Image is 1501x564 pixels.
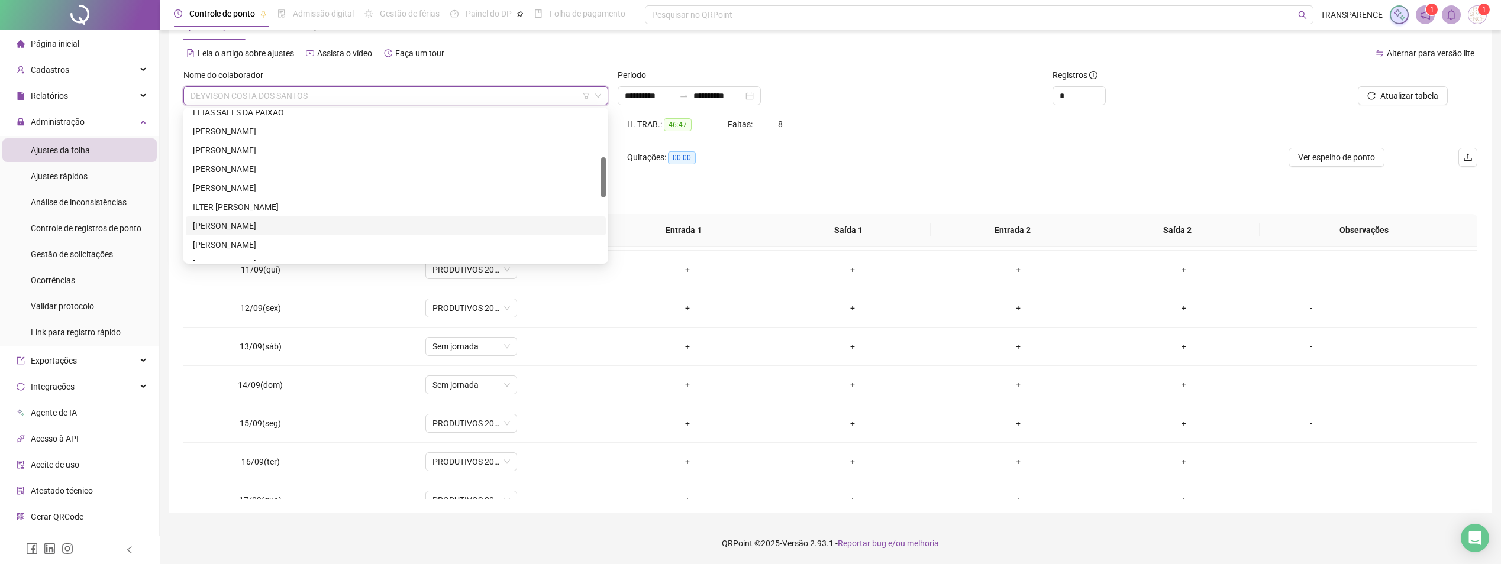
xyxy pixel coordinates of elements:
span: dashboard [450,9,459,18]
span: 1 [1430,5,1434,14]
div: + [1111,340,1257,353]
div: + [945,417,1092,430]
div: Quitações: [627,151,745,164]
div: GILVAN KAIO SANTOS SANTANA [186,160,606,179]
span: Relatórios [31,91,68,101]
span: Gerar QRCode [31,512,83,521]
div: - [1276,455,1346,468]
div: + [779,340,926,353]
div: + [614,494,761,507]
div: + [945,302,1092,315]
div: + [779,494,926,507]
button: Ver espelho de ponto [1289,148,1384,167]
div: ICARO PEREIRA DA SILVA [186,179,606,197]
span: Leia o artigo sobre ajustes [198,48,294,58]
span: Acesso à API [31,434,79,443]
span: to [679,91,689,101]
span: filter [583,92,590,99]
span: file-done [277,9,286,18]
span: TRANSPARENCE [1321,8,1383,21]
span: file [17,92,25,100]
th: Saída 1 [766,214,931,247]
span: Folha de pagamento [550,9,625,18]
div: ILTER [PERSON_NAME] [193,200,599,213]
span: pushpin [260,11,267,18]
span: Validar protocolo [31,302,94,311]
span: pushpin [517,11,524,18]
span: Ajustes da folha [31,145,90,155]
div: + [945,455,1092,468]
span: search [1298,11,1307,20]
div: - [1276,263,1346,276]
span: Exportações [31,356,77,365]
div: + [1111,378,1257,391]
div: H. TRAB.: [627,118,728,131]
span: instagram [62,543,73,555]
div: + [779,263,926,276]
span: qrcode [17,513,25,521]
span: Atualizar tabela [1380,89,1438,102]
span: Ver espelho de ponto [1298,151,1375,164]
div: JOSE DOS SANTOS SOUZA [186,254,606,273]
span: Aceite de uso [31,460,79,469]
footer: QRPoint © 2025 - 2.93.1 - [160,523,1501,564]
div: + [1111,302,1257,315]
div: ELIAS SALES DA PAIXÃO [193,106,599,119]
span: PRODUTIVOS 2023 [432,414,510,432]
div: ELIZAMA SANTOS PEREIRA [186,141,606,160]
span: export [17,356,25,365]
span: PRODUTIVOS 2023 [432,299,510,317]
div: - [1276,417,1346,430]
div: [PERSON_NAME] [193,219,599,232]
span: user-add [17,66,25,74]
th: Observações [1260,214,1468,247]
span: linkedin [44,543,56,555]
span: Assista o vídeo [317,48,372,58]
span: down [595,92,602,99]
img: 5072 [1468,6,1486,24]
div: + [945,340,1092,353]
label: Período [618,69,654,82]
span: Controle de ponto [189,9,255,18]
span: notification [1420,9,1431,20]
div: + [779,378,926,391]
span: left [125,546,134,554]
span: lock [17,118,25,126]
th: Saída 2 [1095,214,1260,247]
th: Entrada 2 [931,214,1095,247]
div: + [1111,455,1257,468]
span: Atestado técnico [31,486,93,495]
div: + [1111,263,1257,276]
div: [PERSON_NAME] [193,125,599,138]
div: + [614,302,761,315]
div: - [1276,302,1346,315]
sup: 1 [1426,4,1438,15]
div: + [1111,417,1257,430]
div: + [945,263,1092,276]
span: Administração [31,117,85,127]
span: history [384,49,392,57]
span: Alternar para versão lite [1387,48,1474,58]
span: solution [17,487,25,495]
sup: Atualize o seu contato no menu Meus Dados [1478,4,1490,15]
div: + [779,302,926,315]
div: + [945,378,1092,391]
span: PRODUTIVOS 2023 [432,261,510,278]
span: Página inicial [31,39,79,48]
label: Nome do colaborador [183,69,271,82]
div: [PERSON_NAME] [193,181,599,195]
div: JONATHAN PASSOS BRAZ [186,216,606,235]
span: audit [17,461,25,469]
div: + [614,340,761,353]
span: sync [17,383,25,391]
span: book [534,9,543,18]
span: reload [1367,92,1376,100]
span: upload [1463,153,1473,162]
img: sparkle-icon.fc2bf0ac1784a2077858766a79e2daf3.svg [1393,8,1406,21]
span: clock-circle [174,9,182,18]
div: [PERSON_NAME] [193,238,599,251]
div: + [779,455,926,468]
span: Agente de IA [31,408,77,417]
span: 1 [1482,5,1486,14]
div: + [945,494,1092,507]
